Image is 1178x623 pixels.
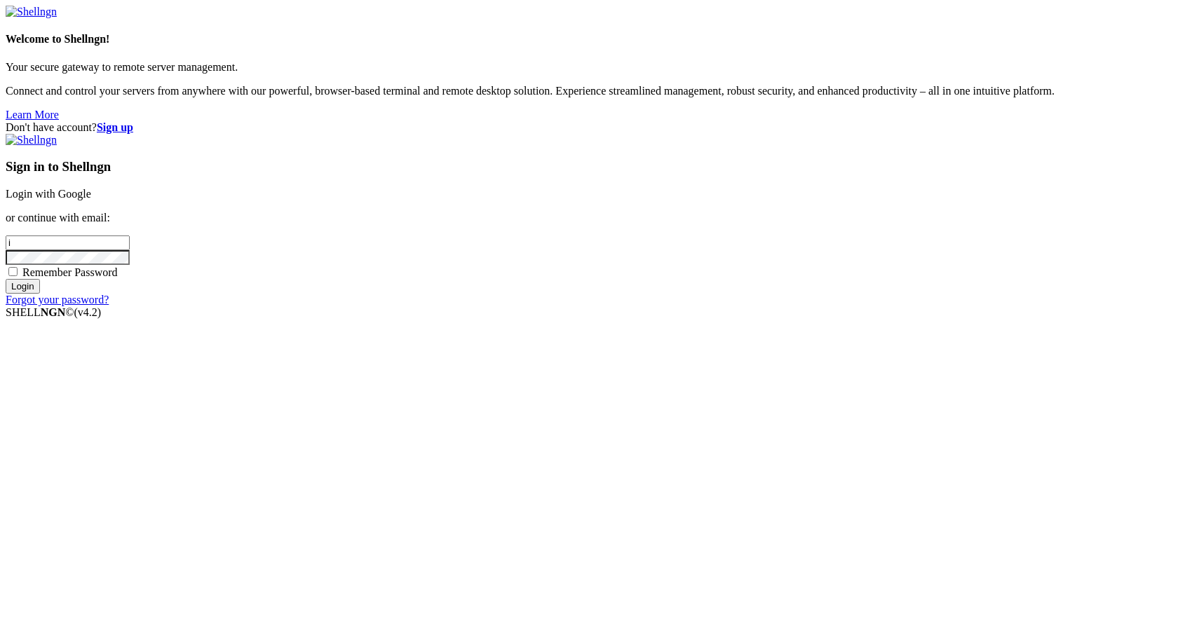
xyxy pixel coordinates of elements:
[6,188,91,200] a: Login with Google
[22,266,118,278] span: Remember Password
[6,109,59,121] a: Learn More
[6,306,101,318] span: SHELL ©
[6,235,130,250] input: Email address
[6,294,109,306] a: Forgot your password?
[41,306,66,318] b: NGN
[97,121,133,133] a: Sign up
[6,85,1172,97] p: Connect and control your servers from anywhere with our powerful, browser-based terminal and remo...
[6,33,1172,46] h4: Welcome to Shellngn!
[6,134,57,146] img: Shellngn
[6,61,1172,74] p: Your secure gateway to remote server management.
[6,6,57,18] img: Shellngn
[8,267,18,276] input: Remember Password
[6,121,1172,134] div: Don't have account?
[6,159,1172,174] h3: Sign in to Shellngn
[6,279,40,294] input: Login
[74,306,102,318] span: 4.2.0
[6,212,1172,224] p: or continue with email:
